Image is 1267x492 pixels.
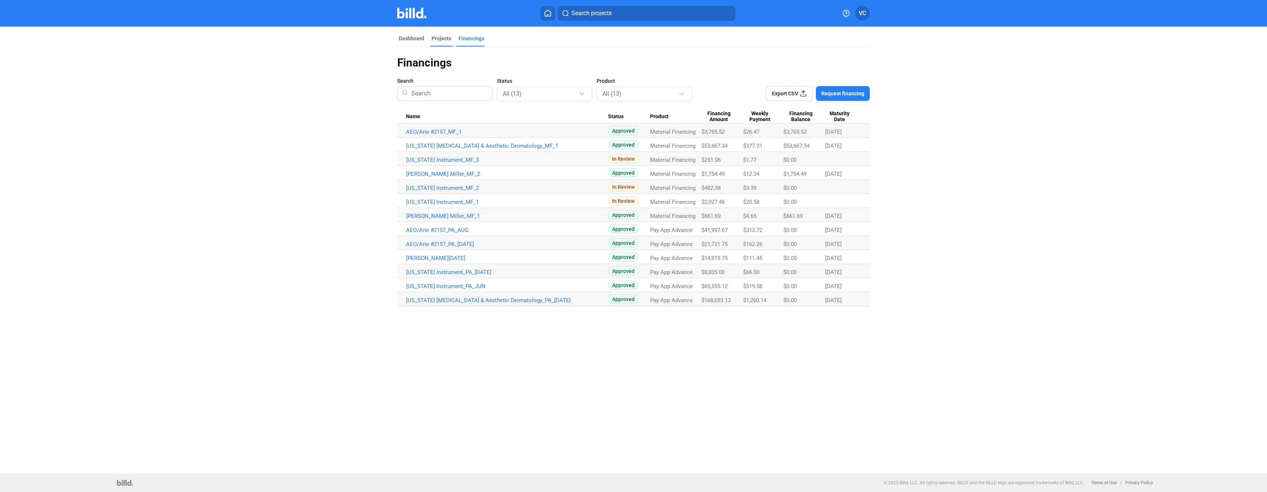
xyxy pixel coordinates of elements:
[650,199,696,205] span: Material Financing
[825,297,842,304] span: [DATE]
[766,86,813,101] button: Export CSV
[1120,480,1122,485] p: |
[701,241,728,247] span: $21,721.75
[783,110,825,123] div: Financing Balance
[783,171,807,177] span: $1,754.49
[608,126,639,135] span: Approved
[783,269,797,276] span: $0.00
[406,255,608,262] a: [PERSON_NAME][DATE]
[701,157,721,163] span: $251.06
[608,168,639,177] span: Approved
[608,238,639,247] span: Approved
[406,227,608,233] a: AEO/Arie #2157_PA_AUG
[1125,480,1153,485] b: Privacy Policy
[408,84,488,103] input: Search
[859,9,866,18] span: VC
[743,241,762,247] span: $162.26
[701,143,728,149] span: $53,667.34
[743,283,762,290] span: $519.58
[825,171,842,177] span: [DATE]
[743,129,759,135] span: $26.47
[701,269,725,276] span: $8,835.00
[406,269,608,276] a: [US_STATE] Instrument_PA_[DATE]
[608,266,639,276] span: Approved
[1091,480,1117,485] b: Terms of Use
[825,110,861,123] div: Maturity Date
[650,113,669,120] span: Product
[701,185,721,191] span: $482.38
[825,283,842,290] span: [DATE]
[432,35,451,42] div: Projects
[783,157,797,163] span: $0.00
[571,9,612,18] span: Search projects
[608,224,639,233] span: Approved
[743,297,766,304] span: $1,260.14
[459,35,484,42] div: Financings
[608,196,639,205] span: In Review
[701,129,725,135] span: $3,765.52
[650,171,696,177] span: Material Financing
[608,252,639,262] span: Approved
[783,241,797,247] span: $0.00
[650,255,693,262] span: Pay App Advance
[406,297,608,304] a: [US_STATE] [MEDICAL_DATA] & Aesthetic Dermatology_PA_[DATE]
[743,110,777,123] span: Weekly Payment
[701,110,736,123] span: Financing Amount
[650,185,696,191] span: Material Financing
[783,255,797,262] span: $0.00
[743,199,759,205] span: $20.58
[608,113,650,120] div: Status
[608,113,624,120] span: Status
[825,129,842,135] span: [DATE]
[884,480,1084,485] p: © 2025 Billd, LLC. All rights reserved. BILLD and the BILLD logo are registered trademarks of Bil...
[701,297,731,304] span: $168,693.13
[608,154,639,163] span: In Review
[650,113,701,120] div: Product
[783,143,810,149] span: $53,667.34
[608,280,639,290] span: Approved
[650,227,693,233] span: Pay App Advance
[701,255,728,262] span: $14,919.75
[650,269,693,276] span: Pay App Advance
[701,171,725,177] span: $1,754.49
[650,283,693,290] span: Pay App Advance
[406,241,608,247] a: AEO/Arie #2157_PA_[DATE]
[825,241,842,247] span: [DATE]
[406,283,608,290] a: [US_STATE] Instrument_PA_JUN
[650,143,696,149] span: Material Financing
[783,227,797,233] span: $0.00
[557,6,735,21] button: Search projects
[825,269,842,276] span: [DATE]
[608,294,639,304] span: Approved
[650,157,696,163] span: Material Financing
[743,143,762,149] span: $377.31
[608,182,639,191] span: In Review
[406,185,608,191] a: [US_STATE] Instrument_MF_2
[772,90,798,97] span: Export CSV
[701,199,725,205] span: $2,927.46
[406,213,608,219] a: [PERSON_NAME] Miller_MF_1
[825,227,842,233] span: [DATE]
[783,129,807,135] span: $3,765.52
[816,86,870,101] button: Request financing
[783,185,797,191] span: $0.00
[397,8,426,18] img: Billd Company Logo
[825,213,842,219] span: [DATE]
[608,140,639,149] span: Approved
[743,255,762,262] span: $111.45
[701,283,728,290] span: $69,555.12
[701,213,721,219] span: $661.69
[855,6,870,21] button: VC
[743,269,759,276] span: $66.00
[743,171,759,177] span: $12.34
[783,199,797,205] span: $0.00
[397,56,870,70] div: Financings
[503,90,522,97] mat-select-trigger: All (13)
[497,77,512,85] span: Status
[743,185,756,191] span: $3.39
[602,90,621,97] mat-select-trigger: All (13)
[743,227,762,233] span: $313.72
[608,210,639,219] span: Approved
[821,90,864,97] span: Request financing
[406,171,608,177] a: [PERSON_NAME] Miller_MF_2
